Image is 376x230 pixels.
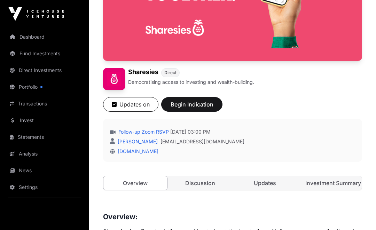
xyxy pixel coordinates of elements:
span: Begin Indication [170,100,214,109]
img: Icehouse Ventures Logo [8,7,64,21]
button: Updates on [103,97,158,112]
a: [EMAIL_ADDRESS][DOMAIN_NAME] [160,138,244,145]
a: Investment Summary [298,176,362,190]
span: Direct [164,70,177,76]
a: Statements [6,129,84,145]
a: News [6,163,84,178]
a: Invest [6,113,84,128]
a: [DOMAIN_NAME] [115,148,158,154]
nav: Tabs [103,176,362,190]
h1: Sharesies [128,68,158,77]
iframe: Chat Widget [341,197,376,230]
a: Overview [103,176,167,190]
img: Sharesies [103,68,125,90]
a: Settings [6,180,84,195]
a: Discussion [169,176,232,190]
a: Portfolio [6,79,84,95]
span: [DATE] 03:00 PM [170,128,211,135]
a: Begin Indication [161,104,222,111]
button: Begin Indication [161,97,222,112]
a: [PERSON_NAME] [116,138,158,144]
a: Transactions [6,96,84,111]
a: Dashboard [6,29,84,45]
a: Fund Investments [6,46,84,61]
a: Analysis [6,146,84,161]
a: Direct Investments [6,63,84,78]
p: Democratising access to investing and wealth-building. [128,79,254,86]
a: Follow-up Zoom RSVP [117,128,169,135]
h3: Overview: [103,211,362,222]
a: Updates [233,176,297,190]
